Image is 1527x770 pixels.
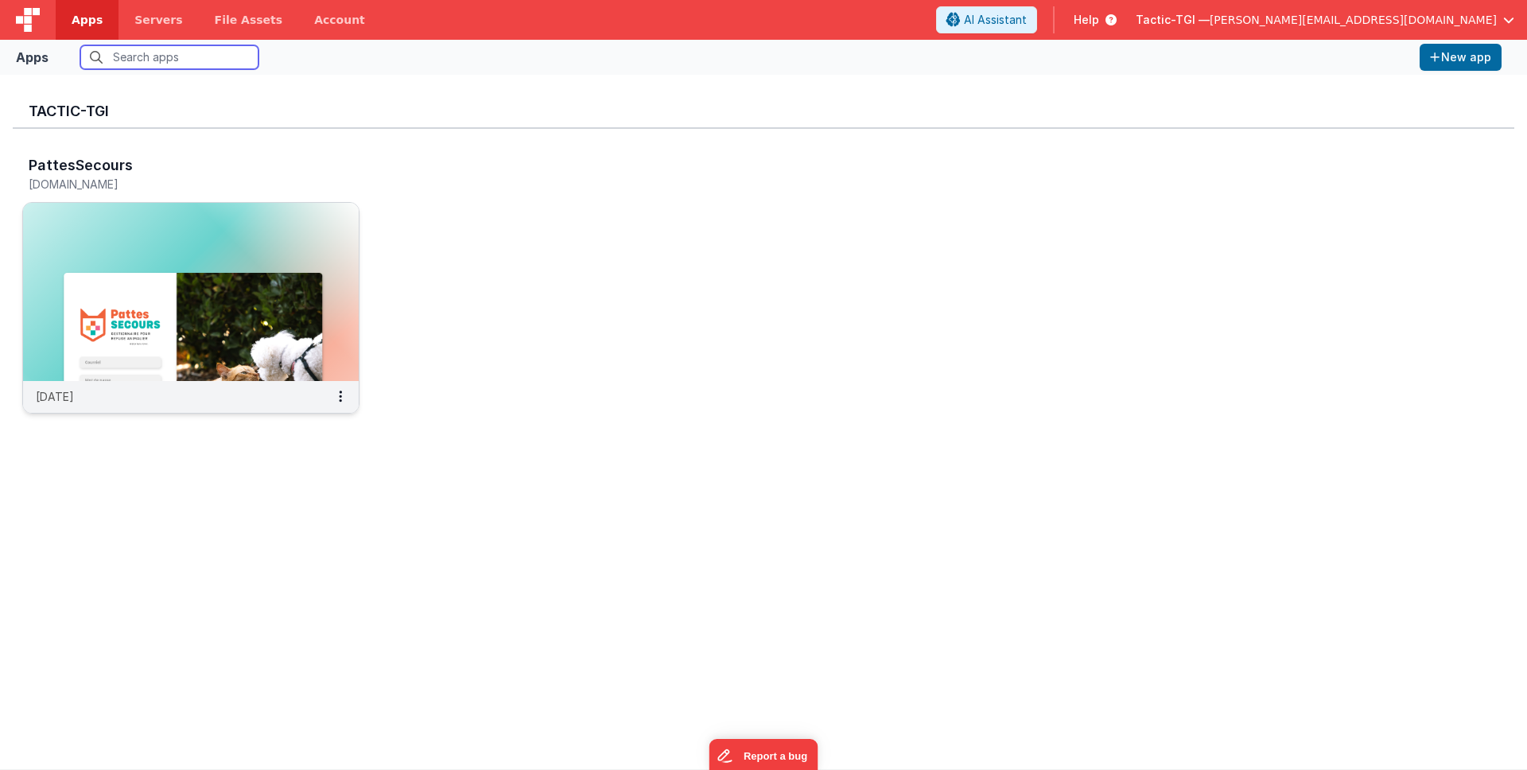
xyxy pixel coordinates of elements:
[215,12,283,28] span: File Assets
[134,12,182,28] span: Servers
[1420,44,1502,71] button: New app
[72,12,103,28] span: Apps
[36,388,74,405] p: [DATE]
[16,48,49,67] div: Apps
[29,178,320,190] h5: [DOMAIN_NAME]
[964,12,1027,28] span: AI Assistant
[1136,12,1210,28] span: Tactic-TGI —
[80,45,258,69] input: Search apps
[1136,12,1514,28] button: Tactic-TGI — [PERSON_NAME][EMAIL_ADDRESS][DOMAIN_NAME]
[29,157,133,173] h3: PattesSecours
[29,103,1498,119] h3: Tactic-TGI
[936,6,1037,33] button: AI Assistant
[1210,12,1497,28] span: [PERSON_NAME][EMAIL_ADDRESS][DOMAIN_NAME]
[1074,12,1099,28] span: Help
